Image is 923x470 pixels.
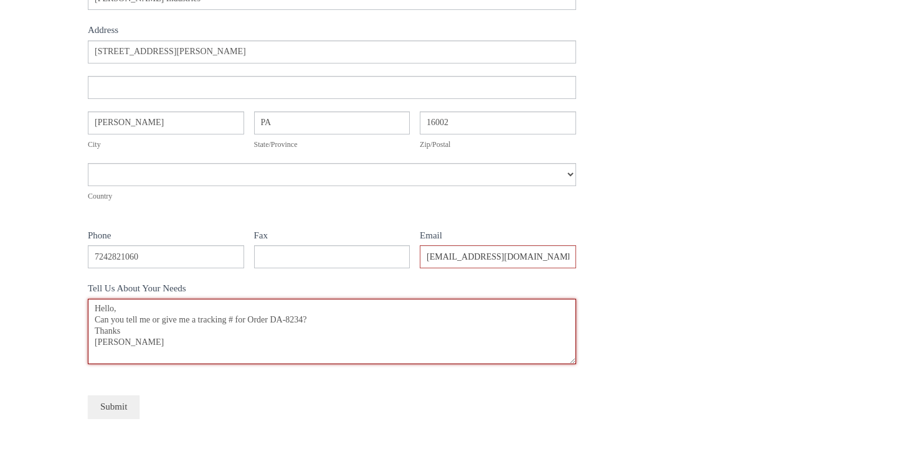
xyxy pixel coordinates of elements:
div: Zip/Postal [420,138,576,151]
label: Email [420,228,576,246]
label: Phone [88,228,244,246]
div: Country [88,190,576,202]
div: State/Province [254,138,410,151]
div: City [88,138,244,151]
label: Fax [254,228,410,246]
button: Submit [88,395,140,418]
div: Address [88,22,576,40]
label: Tell Us About Your Needs [88,281,576,299]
